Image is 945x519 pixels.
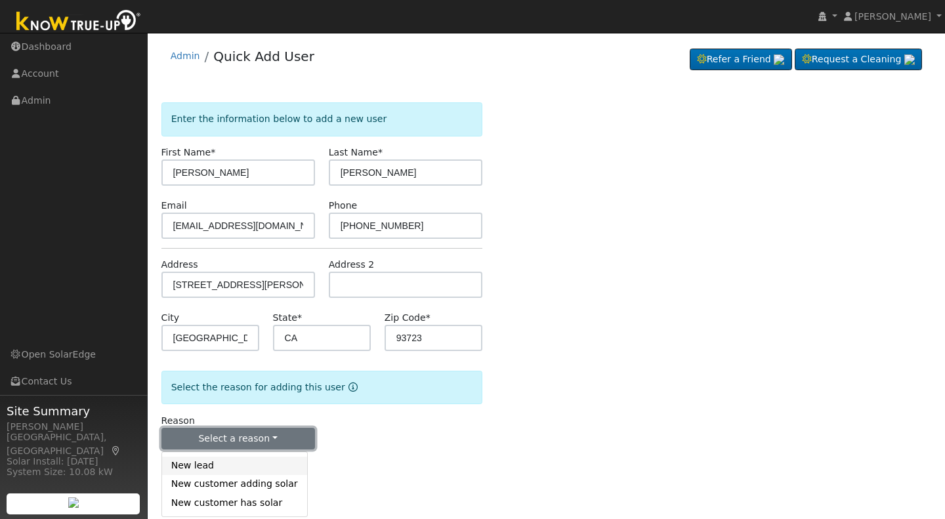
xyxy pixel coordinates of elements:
a: New lead [162,457,307,475]
a: Request a Cleaning [795,49,922,71]
div: Enter the information below to add a new user [161,102,482,136]
span: Site Summary [7,402,140,420]
label: Zip Code [385,311,430,325]
img: Know True-Up [10,7,148,37]
a: Reason for new user [345,382,358,392]
img: retrieve [68,497,79,508]
img: retrieve [774,54,784,65]
div: [PERSON_NAME] [7,420,140,434]
label: State [273,311,302,325]
a: New customer adding solar [162,475,307,493]
label: Last Name [329,146,383,159]
img: retrieve [904,54,915,65]
a: Admin [171,51,200,61]
a: Refer a Friend [690,49,792,71]
span: Required [426,312,430,323]
div: Solar Install: [DATE] [7,455,140,468]
label: Address 2 [329,258,375,272]
div: Select the reason for adding this user [161,371,482,404]
span: Required [297,312,302,323]
label: Reason [161,414,195,428]
label: Phone [329,199,358,213]
div: System Size: 10.08 kW [7,465,140,479]
a: Map [110,446,122,456]
label: City [161,311,180,325]
a: Quick Add User [213,49,314,64]
button: Select a reason [161,428,315,450]
label: Address [161,258,198,272]
span: Required [378,147,383,157]
a: New customer has solar [162,493,307,512]
span: [PERSON_NAME] [854,11,931,22]
label: Email [161,199,187,213]
div: [GEOGRAPHIC_DATA], [GEOGRAPHIC_DATA] [7,430,140,458]
span: Required [211,147,215,157]
label: First Name [161,146,216,159]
